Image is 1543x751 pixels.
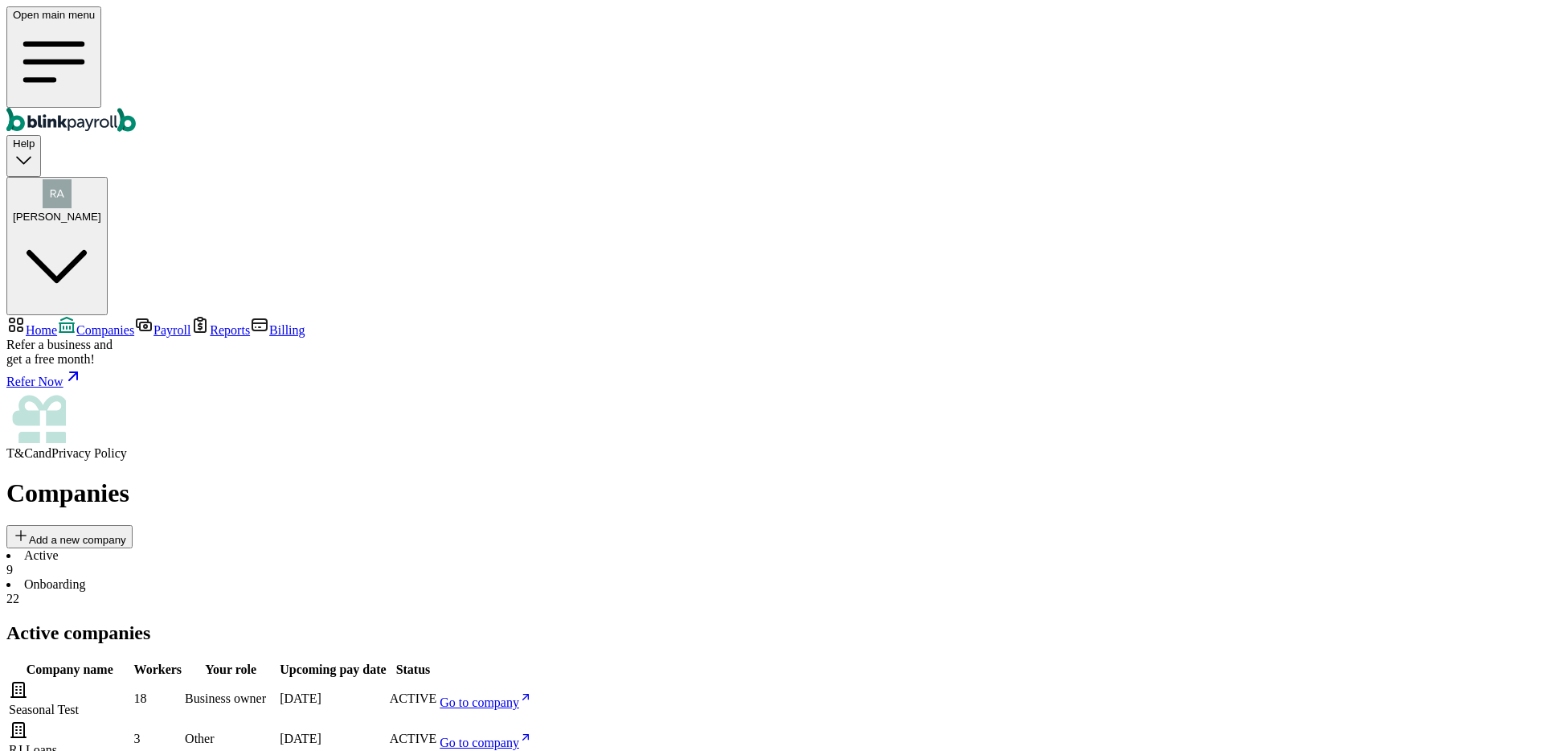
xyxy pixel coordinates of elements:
[9,703,79,716] span: Seasonal Test
[389,662,438,678] th: Status
[6,478,1537,508] h1: Companies
[6,525,133,548] button: Add a new company
[6,135,41,176] button: Help
[6,577,1537,606] li: Onboarding
[13,9,95,21] span: Open main menu
[184,679,277,718] td: Business owner
[210,323,250,337] span: Reports
[133,679,183,718] td: 18
[133,662,183,678] th: Workers
[440,736,519,749] span: Go to company
[6,323,57,337] a: Home
[279,679,387,718] td: [DATE]
[250,323,305,337] a: Billing
[51,446,127,460] span: Privacy Policy
[269,323,305,337] span: Billing
[76,323,134,337] span: Companies
[390,691,437,705] span: ACTIVE
[190,323,250,337] a: Reports
[57,323,134,337] a: Companies
[6,622,1537,644] h2: Active companies
[6,367,1537,389] a: Refer Now
[6,315,1537,461] nav: Sidebar
[6,338,1537,367] div: Refer a business and get a free month!
[6,6,1537,135] nav: Global
[440,696,532,709] a: Go to company
[1463,674,1543,751] div: Chat Widget
[6,548,1537,577] li: Active
[13,137,35,150] span: Help
[1463,674,1543,751] iframe: To enrich screen reader interactions, please activate Accessibility in Grammarly extension settings
[279,662,387,678] th: Upcoming pay date
[13,211,101,223] span: [PERSON_NAME]
[6,177,108,316] button: [PERSON_NAME]
[390,732,437,745] span: ACTIVE
[440,696,519,709] span: Go to company
[33,446,51,460] span: and
[6,446,33,460] span: T&C
[153,323,190,337] span: Payroll
[134,323,190,337] a: Payroll
[6,563,13,577] span: 9
[29,534,126,546] span: Add a new company
[8,662,132,678] th: Company name
[184,662,277,678] th: Your role
[440,736,532,749] a: Go to company
[6,592,19,605] span: 22
[6,6,101,108] button: Open main menu
[26,323,57,337] span: Home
